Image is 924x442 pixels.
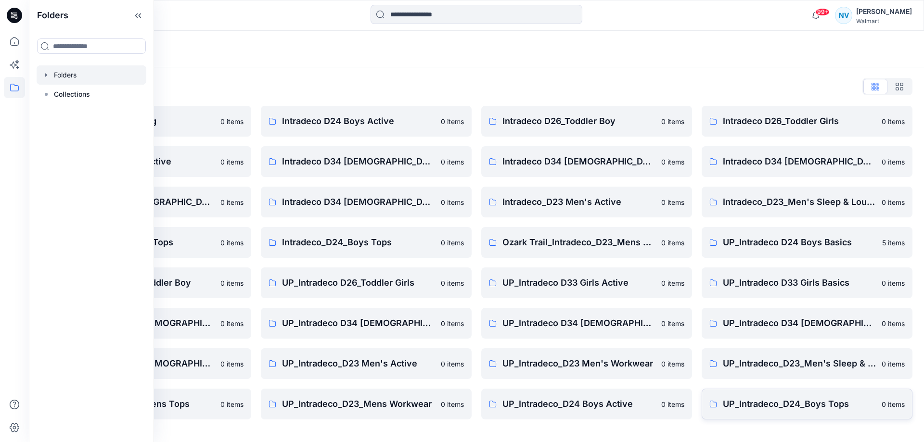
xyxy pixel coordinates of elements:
a: UP_Intradeco D34 [DEMOGRAPHIC_DATA] Plus Active0 items [481,308,692,339]
span: 99+ [815,8,830,16]
p: Intradeco D34 [DEMOGRAPHIC_DATA] Seasonal Graphic Tees [282,195,435,209]
a: UP_Intradeco D34 [DEMOGRAPHIC_DATA] Knit Tops0 items [261,308,472,339]
p: 0 items [882,197,905,207]
p: UP_Intradeco D33 Girls Basics [723,276,876,290]
p: 0 items [661,157,684,167]
p: Intradeco D34 [DEMOGRAPHIC_DATA] Active [282,155,435,168]
a: UP_Intradeco D33 Girls Active0 items [481,267,692,298]
p: 0 items [661,116,684,126]
div: NV [835,7,852,24]
p: 0 items [441,318,464,328]
a: Intradeco D34 [DEMOGRAPHIC_DATA] Knit Tops0 items [481,146,692,177]
p: 0 items [220,116,244,126]
p: Intradeco D34 [DEMOGRAPHIC_DATA] Plus Active [723,155,876,168]
p: UP_Intradeco_D23 Men's Active [282,357,435,370]
p: 5 items [882,238,905,248]
p: 0 items [661,399,684,409]
a: UP_Intradeco D33 Girls Basics0 items [702,267,912,298]
p: 0 items [441,278,464,288]
p: 0 items [882,318,905,328]
a: Intradeco D26_Toddler Boy0 items [481,106,692,137]
p: 0 items [882,278,905,288]
p: Ozark Trail_Intradeco_D23_Mens Outdoor [502,236,655,249]
p: UP_Intradeco D34 [DEMOGRAPHIC_DATA] Plus Bottoms [723,316,876,330]
a: Intradeco D24 Boys Active0 items [261,106,472,137]
p: 0 items [661,238,684,248]
a: Intradeco_D23_Men's Sleep & Lounge0 items [702,187,912,217]
p: 0 items [882,157,905,167]
a: Intradeco D26_Toddler Girls0 items [702,106,912,137]
p: 0 items [441,116,464,126]
p: UP_Intradeco D34 [DEMOGRAPHIC_DATA] Plus Active [502,316,655,330]
a: Intradeco_D23 Men's Active0 items [481,187,692,217]
p: 0 items [661,359,684,369]
a: UP_Intradeco_D23_Mens Workwear0 items [261,389,472,419]
a: UP_Intradeco D34 [DEMOGRAPHIC_DATA] Plus Bottoms0 items [702,308,912,339]
p: Intradeco D26_Toddler Girls [723,114,876,128]
a: Intradeco D34 [DEMOGRAPHIC_DATA] Active0 items [261,146,472,177]
p: Intradeco_D23 Men's Active [502,195,655,209]
p: UP_Intradeco_D23 Men's Workwear [502,357,655,370]
p: 0 items [220,399,244,409]
p: UP_Intradeco D34 [DEMOGRAPHIC_DATA] Knit Tops [282,316,435,330]
p: UP_Intradeco D24 Boys Basics [723,236,876,249]
p: 0 items [441,359,464,369]
div: Walmart [856,17,912,25]
p: Intradeco_D24_Boys Tops [282,236,435,249]
a: UP_Intradeco D26_Toddler Girls0 items [261,267,472,298]
p: UP_Intradeco D26_Toddler Girls [282,276,435,290]
p: 0 items [220,238,244,248]
p: 0 items [661,197,684,207]
p: UP_Intradeco_D24 Boys Active [502,397,655,411]
a: UP_Intradeco D24 Boys Basics5 items [702,227,912,258]
p: Intradeco D26_Toddler Boy [502,114,655,128]
a: Intradeco_D24_Boys Tops0 items [261,227,472,258]
p: 0 items [882,116,905,126]
p: UP_Intradeco_D23_Mens Workwear [282,397,435,411]
p: UP_Intradeco D33 Girls Active [502,276,655,290]
p: Intradeco D34 [DEMOGRAPHIC_DATA] Knit Tops [502,155,655,168]
p: 0 items [220,278,244,288]
a: UP_Intradeco_D23 Men's Active0 items [261,348,472,379]
p: UP_Intradeco_D23_Men's Sleep & Lounge [723,357,876,370]
p: Collections [54,88,90,100]
p: 0 items [220,318,244,328]
p: 0 items [882,359,905,369]
a: Intradeco D34 [DEMOGRAPHIC_DATA] Seasonal Graphic Tees0 items [261,187,472,217]
p: 0 items [882,399,905,409]
p: 0 items [220,197,244,207]
p: 0 items [220,157,244,167]
a: UP_Intradeco_D24 Boys Active0 items [481,389,692,419]
p: 0 items [661,278,684,288]
p: 0 items [441,399,464,409]
a: Intradeco D34 [DEMOGRAPHIC_DATA] Plus Active0 items [702,146,912,177]
p: 0 items [661,318,684,328]
a: UP_Intradeco_D23 Men's Workwear0 items [481,348,692,379]
a: UP_Intradeco_D23_Men's Sleep & Lounge0 items [702,348,912,379]
p: 0 items [441,197,464,207]
p: 0 items [441,157,464,167]
a: UP_Intradeco_D24_Boys Tops0 items [702,389,912,419]
div: [PERSON_NAME] [856,6,912,17]
p: 0 items [441,238,464,248]
a: Ozark Trail_Intradeco_D23_Mens Outdoor0 items [481,227,692,258]
p: UP_Intradeco_D24_Boys Tops [723,397,876,411]
p: Intradeco_D23_Men's Sleep & Lounge [723,195,876,209]
p: 0 items [220,359,244,369]
p: Intradeco D24 Boys Active [282,114,435,128]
